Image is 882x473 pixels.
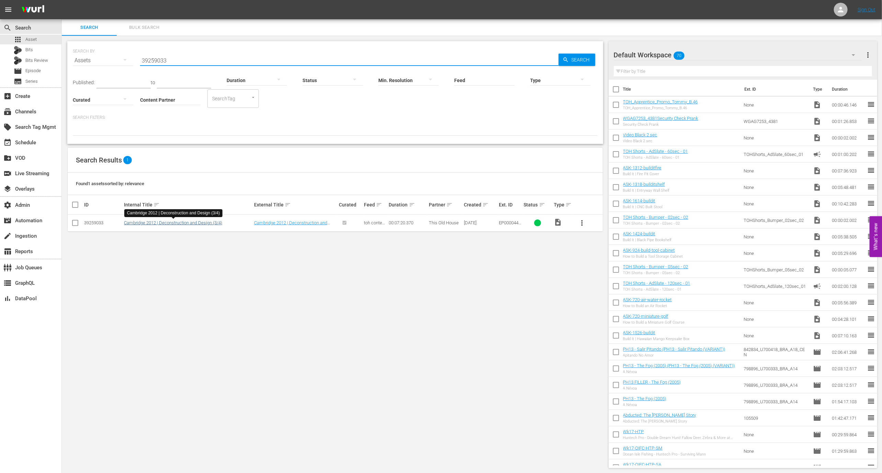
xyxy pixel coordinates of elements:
[813,447,821,455] span: Episode
[867,348,875,356] span: reorder
[623,413,696,418] a: Abducted: The [PERSON_NAME] Story
[364,201,387,209] div: Feed
[73,51,133,70] div: Assets
[623,139,657,143] div: Video Black 2 sec
[829,146,867,162] td: 00:01:00.202
[623,254,683,259] div: How to Build a Tool Storage Cabinet
[829,410,867,426] td: 01:42:47.171
[364,220,386,236] span: toh content - This Old House
[554,201,572,209] div: Type
[151,80,155,85] span: to
[623,287,690,292] div: TOH Shorts - AdSlate - 120sec - 01
[813,414,821,422] span: Episode
[446,202,453,208] span: sort
[623,462,662,467] a: Wk17-OIFC-HTP-SA
[623,231,655,236] a: ASK-1424-buildit
[813,381,821,389] span: Episode
[623,116,698,121] a: WGAG7253_4381Security Check Prank
[623,198,655,203] a: ASK-1614-buildit
[867,265,875,273] span: reorder
[623,330,655,335] a: ASK-1526-buildit
[867,463,875,471] span: reorder
[623,122,698,127] div: Security Check Prank
[741,327,810,344] td: None
[813,101,821,109] span: Video
[3,92,12,100] span: Create
[829,113,867,129] td: 00:01:26.853
[3,154,12,162] span: VOD
[84,202,122,207] div: ID
[829,97,867,113] td: 00:00:46.146
[3,123,12,131] span: Search Tag Mgmt
[389,220,427,225] div: 00:07:20.370
[829,294,867,311] td: 00:05:56.389
[741,228,810,245] td: None
[623,155,688,160] div: TOH Shorts - AdSlate - 60sec - 01
[867,381,875,389] span: reorder
[829,344,867,360] td: 02:06:41.268
[623,419,696,424] div: Abducted: The [PERSON_NAME] Story
[76,156,122,164] span: Search Results
[3,263,12,272] span: Job Queues
[829,278,867,294] td: 00:02:00.128
[867,232,875,240] span: reorder
[389,201,427,209] div: Duration
[623,314,668,319] a: ASK-720-miniature-golf
[813,200,821,208] span: Video
[829,212,867,228] td: 00:00:02.002
[623,182,665,187] a: ASK-1318-builditshelf
[623,215,688,220] a: TOH Shorts - Bumper - 02sec - 02
[623,165,662,170] a: ASK-1312-builditfire
[741,179,810,195] td: None
[569,54,595,66] span: Search
[66,24,113,32] span: Search
[813,430,821,439] span: Episode
[429,220,459,225] span: This Old House
[813,216,821,224] span: Video
[623,132,657,137] a: Video Black 2 sec
[674,48,685,63] span: 70
[741,410,810,426] td: 105509
[813,282,821,290] span: Ad
[25,57,48,64] span: Bits Review
[623,205,663,209] div: Build It | CNC Built Stool
[25,46,33,53] span: Bits
[623,446,663,451] a: Wk17-OIFC-HTP-SM
[339,202,362,207] div: Curated
[867,216,875,224] span: reorder
[813,150,821,158] span: Ad
[25,36,37,43] span: Asset
[741,278,810,294] td: TOHShorts_AdSlate_120sec_01
[829,311,867,327] td: 00:04:28.101
[254,201,337,209] div: External Title
[623,429,644,434] a: Wk17-HTP
[741,113,810,129] td: WGAG7253_4381
[614,45,862,65] div: Default Workspace
[741,294,810,311] td: None
[741,146,810,162] td: TOHShorts_AdSlate_60sec_01
[623,238,672,242] div: Build It | Black Pipe Bookshelf
[127,210,220,216] div: Cambridge 2012 | Deconstruction and Design (3/4)
[829,129,867,146] td: 00:00:02.002
[76,181,144,186] span: Found 1 assets sorted by: relevance
[867,117,875,125] span: reorder
[864,51,872,59] span: more_vert
[3,201,12,209] span: Admin
[741,311,810,327] td: None
[623,386,681,391] div: A Névoa
[254,220,330,230] a: Cambridge 2012 | Deconstruction and Design (3/4)
[813,315,821,323] span: Video
[14,46,22,54] div: Bits
[3,247,12,256] span: Reports
[482,202,489,208] span: sort
[623,363,735,368] a: PH13 - The Fog (2005) (PH13 - The Fog (2005) (VARIANT))
[741,426,810,443] td: None
[867,166,875,174] span: reorder
[285,202,291,208] span: sort
[867,298,875,306] span: reorder
[623,436,738,440] div: Huntech Pro - Double Dream Hunt! Fallow Deer, Zebra & More at Ikamela Safaris!
[623,370,735,374] div: A Névoa
[574,215,590,231] button: more_vert
[809,80,828,99] th: Type
[623,80,740,99] th: Title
